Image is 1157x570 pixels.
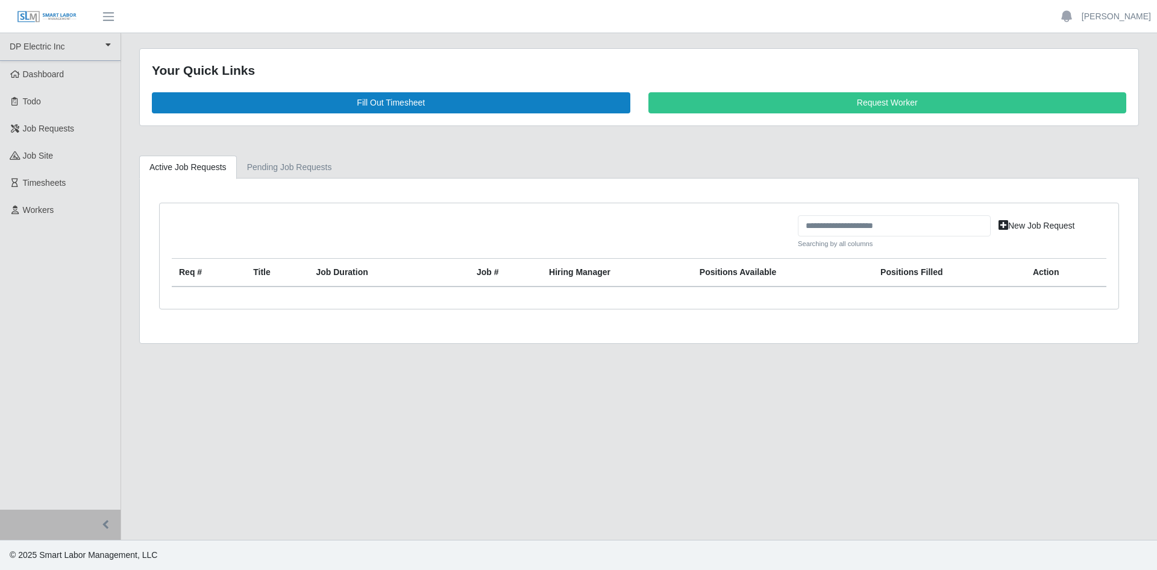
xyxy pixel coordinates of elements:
a: Active Job Requests [139,156,237,179]
th: Job # [469,259,542,287]
img: SLM Logo [17,10,77,24]
th: Positions Filled [873,259,1026,287]
span: Timesheets [23,178,66,188]
a: [PERSON_NAME] [1082,10,1151,23]
small: Searching by all columns [798,239,991,249]
th: Hiring Manager [542,259,692,287]
a: Request Worker [648,92,1127,113]
a: Pending Job Requests [237,156,342,179]
span: Todo [23,97,41,106]
span: Dashboard [23,69,64,79]
div: Your Quick Links [152,61,1126,80]
th: Action [1026,259,1106,287]
th: Job Duration [309,259,441,287]
span: Job Requests [23,124,75,133]
a: Fill Out Timesheet [152,92,630,113]
th: Title [246,259,309,287]
span: © 2025 Smart Labor Management, LLC [10,550,157,560]
th: Req # [172,259,246,287]
th: Positions Available [692,259,873,287]
span: job site [23,151,54,160]
a: New Job Request [991,215,1083,236]
span: Workers [23,205,54,215]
